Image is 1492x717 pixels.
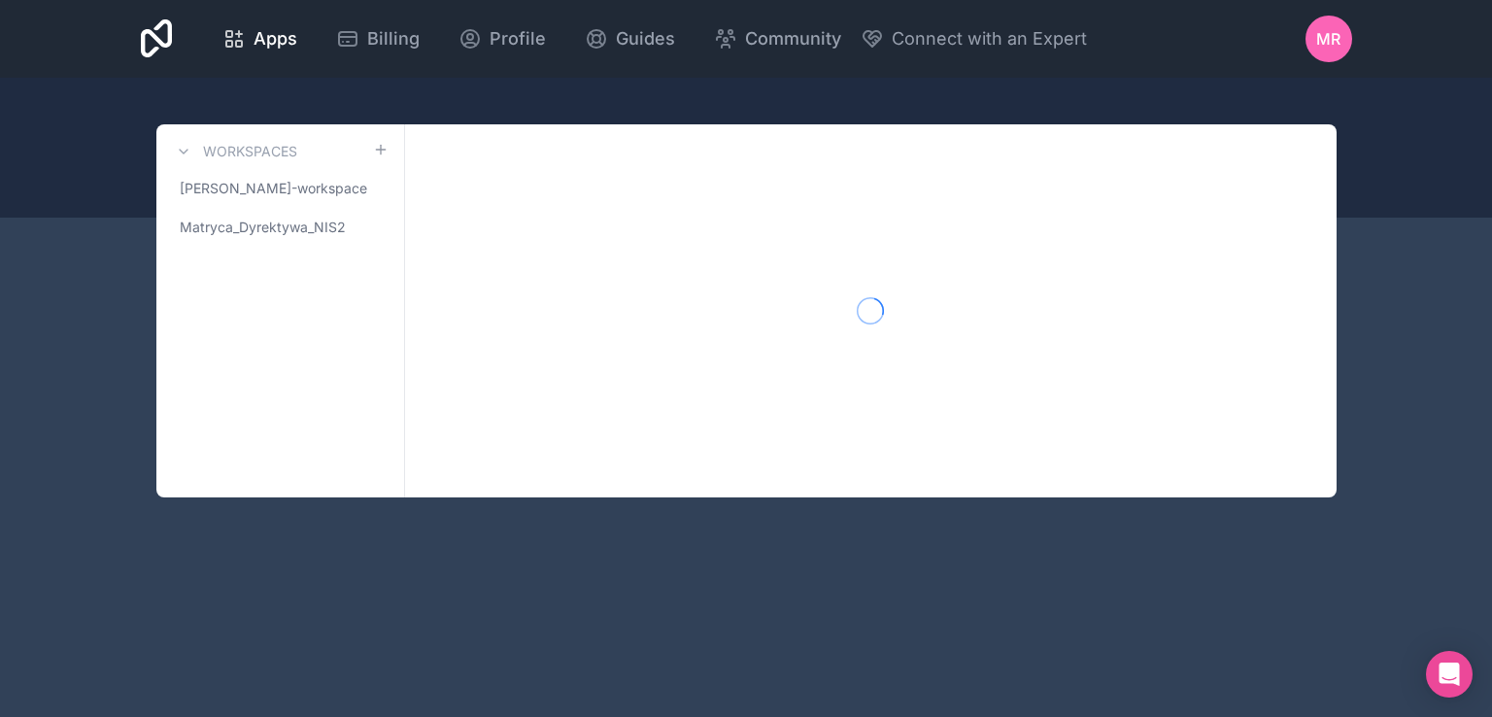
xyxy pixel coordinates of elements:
a: Matryca_Dyrektywa_NIS2 [172,210,389,245]
a: Profile [443,17,561,60]
span: MR [1316,27,1340,51]
a: Community [698,17,857,60]
span: Apps [254,25,297,52]
span: Guides [616,25,675,52]
div: Open Intercom Messenger [1426,651,1473,698]
h3: Workspaces [203,142,297,161]
span: Connect with an Expert [892,25,1087,52]
a: Guides [569,17,691,60]
a: Workspaces [172,140,297,163]
a: Apps [207,17,313,60]
span: Profile [490,25,546,52]
button: Connect with an Expert [861,25,1087,52]
span: Billing [367,25,420,52]
a: [PERSON_NAME]-workspace [172,171,389,206]
span: Community [745,25,841,52]
a: Billing [321,17,435,60]
span: [PERSON_NAME]-workspace [180,179,367,198]
span: Matryca_Dyrektywa_NIS2 [180,218,346,237]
